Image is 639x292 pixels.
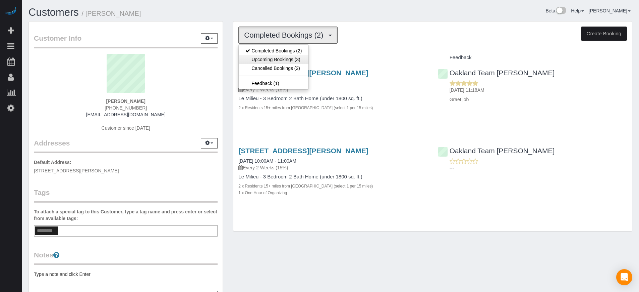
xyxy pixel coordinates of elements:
h4: Feedback [438,55,627,60]
a: Oakland Team [PERSON_NAME] [438,147,555,155]
div: Open Intercom Messenger [616,269,632,285]
a: Oakland Team [PERSON_NAME] [438,69,555,77]
button: Completed Bookings (2) [238,27,338,44]
a: [DATE] 10:00AM - 11:00AM [238,158,296,164]
p: Every 2 Weeks (15%) [238,86,427,93]
a: Completed Bookings (2) [239,46,308,55]
a: [STREET_ADDRESS][PERSON_NAME] [238,147,368,155]
a: Help [571,8,584,13]
legend: Customer Info [34,33,218,48]
a: Upcoming Bookings (3) [239,55,308,64]
span: [PHONE_NUMBER] [105,105,147,111]
small: 2 x Residents 15+ miles from [GEOGRAPHIC_DATA] (select 1 per 15 miles) [238,106,373,110]
label: To attach a special tag to this Customer, type a tag name and press enter or select from availabl... [34,208,218,222]
span: Completed Bookings (2) [244,31,327,39]
label: Default Address: [34,159,71,166]
strong: [PERSON_NAME] [106,98,145,104]
small: / [PERSON_NAME] [82,10,141,17]
img: New interface [555,7,566,15]
small: 1 x One Hour of Organizing [238,191,287,195]
small: 2 x Residents 15+ miles from [GEOGRAPHIC_DATA] (select 1 per 15 miles) [238,184,373,189]
a: [PERSON_NAME] [589,8,631,13]
h4: Le Milieu - 3 Bedroom 2 Bath Home (under 1800 sq. ft.) [238,96,427,101]
a: Feedback (1) [239,79,308,88]
a: Beta [545,8,566,13]
legend: Notes [34,250,218,265]
pre: Type a note and click Enter [34,271,218,278]
img: Automaid Logo [4,7,17,16]
h4: Service [238,55,427,60]
p: Every 2 Weeks (15%) [238,164,427,171]
a: Customers [28,6,79,18]
p: Graet job [450,96,627,103]
a: Cancelled Bookings (2) [239,64,308,73]
span: Customer since [DATE] [102,125,150,131]
button: Create Booking [581,27,627,41]
p: [DATE] 11:18AM [450,87,627,93]
legend: Tags [34,187,218,203]
a: [EMAIL_ADDRESS][DOMAIN_NAME] [86,112,166,117]
h4: Le Milieu - 3 Bedroom 2 Bath Home (under 1800 sq. ft.) [238,174,427,180]
span: [STREET_ADDRESS][PERSON_NAME] [34,168,119,173]
p: --- [450,165,627,171]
